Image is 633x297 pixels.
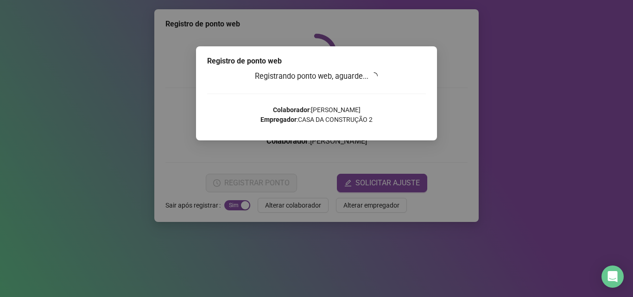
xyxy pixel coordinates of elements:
h3: Registrando ponto web, aguarde... [207,70,426,82]
span: loading [369,71,379,81]
p: : [PERSON_NAME] : CASA DA CONSTRUÇÃO 2 [207,105,426,125]
strong: Empregador [260,116,297,123]
div: Open Intercom Messenger [601,265,624,288]
div: Registro de ponto web [207,56,426,67]
strong: Colaborador [273,106,310,114]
